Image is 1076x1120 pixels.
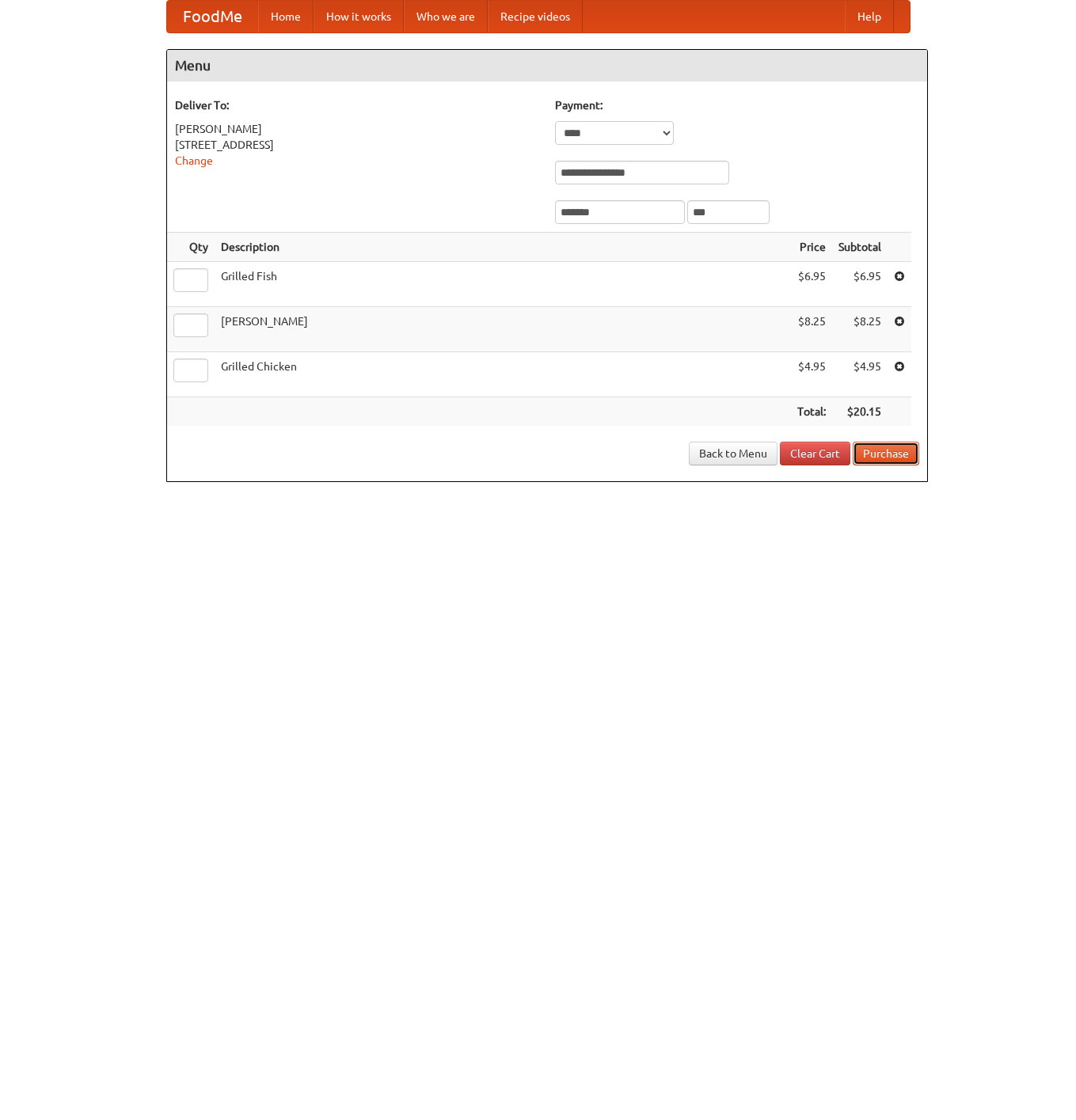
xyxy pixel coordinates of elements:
[853,442,919,465] button: Purchase
[404,1,488,32] a: Who we are
[175,137,539,153] div: [STREET_ADDRESS]
[791,262,832,307] td: $6.95
[832,233,888,262] th: Subtotal
[832,352,888,397] td: $4.95
[175,121,539,137] div: [PERSON_NAME]
[780,442,850,465] a: Clear Cart
[175,97,539,113] h5: Deliver To:
[791,233,832,262] th: Price
[167,50,927,82] h4: Menu
[167,233,215,262] th: Qty
[845,1,894,32] a: Help
[215,352,791,397] td: Grilled Chicken
[791,307,832,352] td: $8.25
[314,1,404,32] a: How it works
[258,1,314,32] a: Home
[488,1,583,32] a: Recipe videos
[175,154,213,167] a: Change
[215,262,791,307] td: Grilled Fish
[215,233,791,262] th: Description
[167,1,258,32] a: FoodMe
[791,397,832,427] th: Total:
[832,397,888,427] th: $20.15
[689,442,778,465] a: Back to Menu
[791,352,832,397] td: $4.95
[555,97,919,113] h5: Payment:
[832,307,888,352] td: $8.25
[832,262,888,307] td: $6.95
[215,307,791,352] td: [PERSON_NAME]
